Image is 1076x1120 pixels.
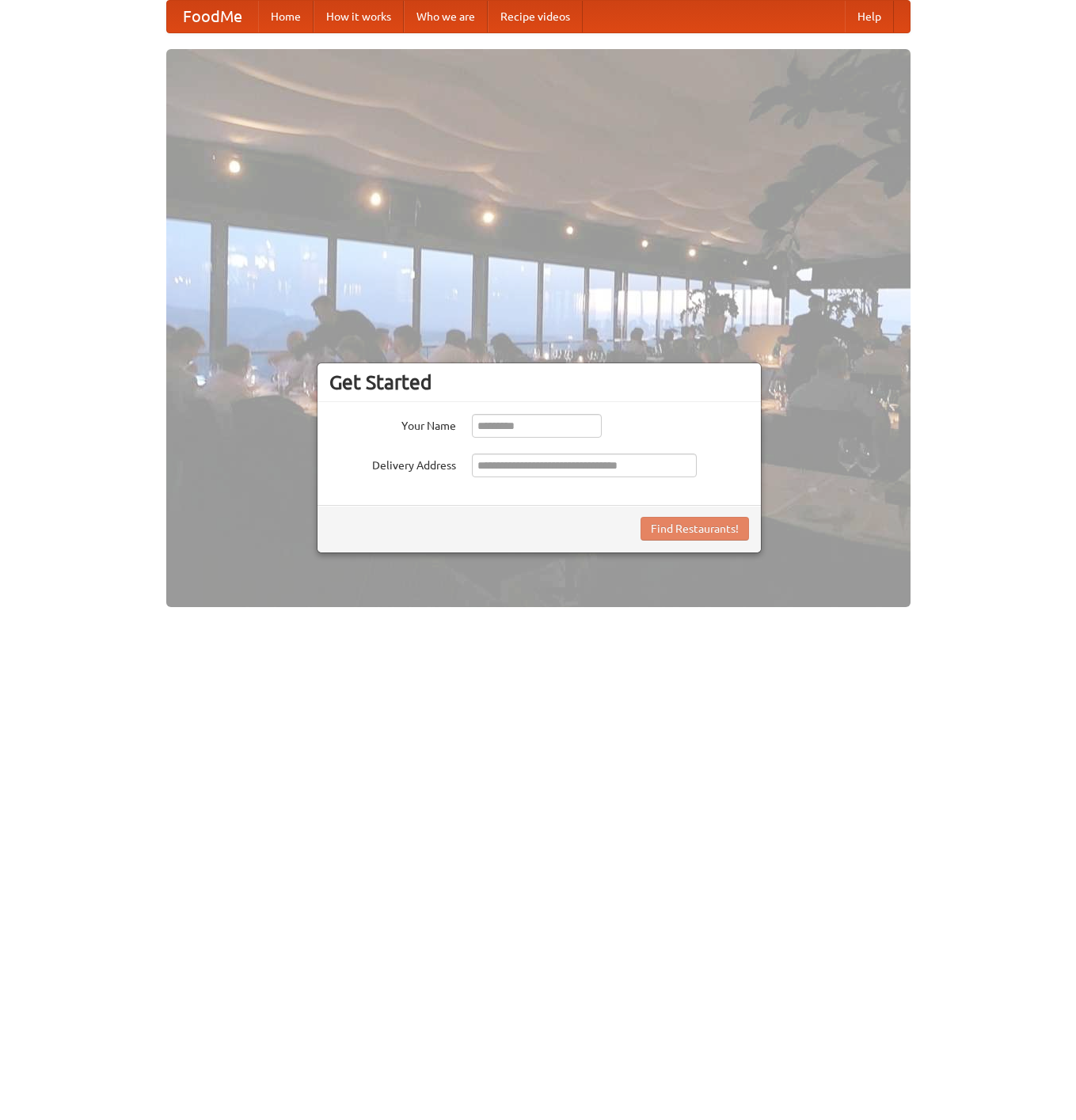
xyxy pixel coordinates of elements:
[845,1,894,32] a: Help
[329,454,456,473] label: Delivery Address
[488,1,583,32] a: Recipe videos
[167,1,258,32] a: FoodMe
[329,414,456,434] label: Your Name
[641,517,749,541] button: Find Restaurants!
[258,1,314,32] a: Home
[314,1,404,32] a: How it works
[404,1,488,32] a: Who we are
[329,370,749,394] h3: Get Started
